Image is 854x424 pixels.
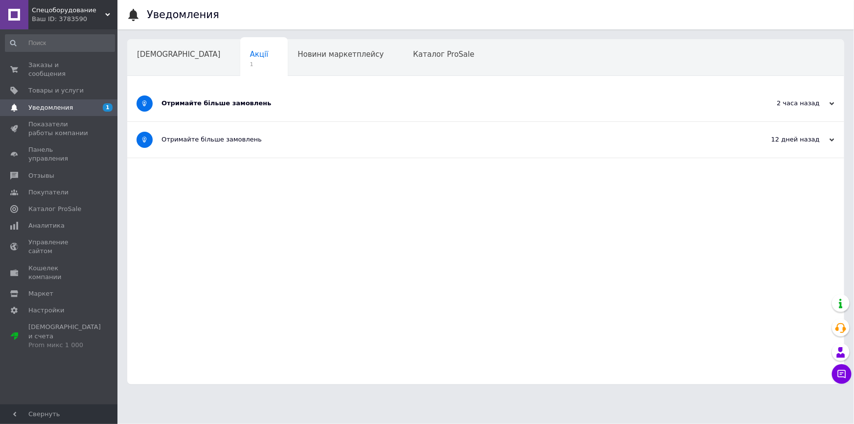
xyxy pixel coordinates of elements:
span: 1 [103,103,113,112]
span: Покупатели [28,188,69,197]
div: 12 дней назад [737,135,834,144]
span: Показатели работы компании [28,120,91,138]
span: Акції [250,50,269,59]
span: Кошелек компании [28,264,91,282]
div: Ваш ID: 3783590 [32,15,117,24]
span: Настройки [28,306,64,315]
div: 2 часа назад [737,99,834,108]
span: Отзывы [28,171,54,180]
span: Аналитика [28,221,65,230]
span: Каталог ProSale [28,205,81,213]
div: Отримайте більше замовлень [162,135,737,144]
span: Товары и услуги [28,86,84,95]
span: Заказы и сообщения [28,61,91,78]
span: 1 [250,61,269,68]
span: Спецоборудование [32,6,105,15]
span: Маркет [28,289,53,298]
span: Управление сайтом [28,238,91,256]
span: Панель управления [28,145,91,163]
div: Отримайте більше замовлень [162,99,737,108]
span: [DEMOGRAPHIC_DATA] и счета [28,323,101,350]
span: Уведомления [28,103,73,112]
div: Prom микс 1 000 [28,341,101,350]
h1: Уведомления [147,9,219,21]
span: [DEMOGRAPHIC_DATA] [137,50,221,59]
button: Чат с покупателем [832,364,852,384]
span: Новини маркетплейсу [298,50,384,59]
input: Поиск [5,34,115,52]
span: Каталог ProSale [413,50,474,59]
